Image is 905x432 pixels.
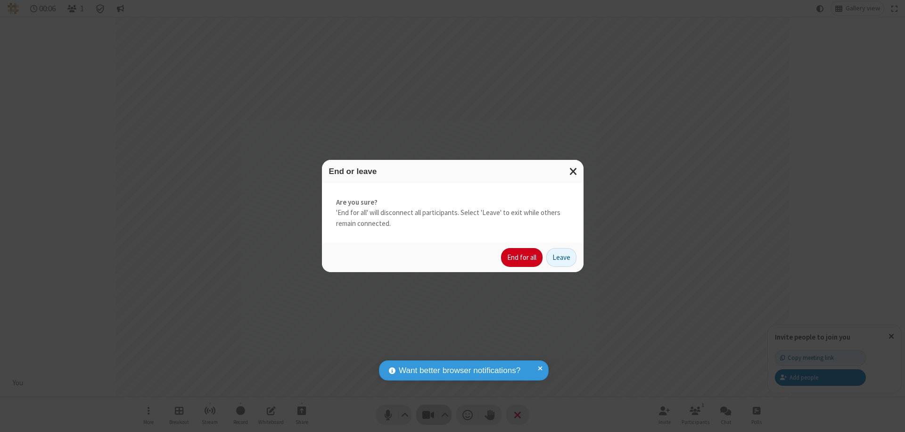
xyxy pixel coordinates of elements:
button: Close modal [564,160,584,183]
button: Leave [546,248,576,267]
button: End for all [501,248,543,267]
h3: End or leave [329,167,576,176]
span: Want better browser notifications? [399,365,520,377]
strong: Are you sure? [336,197,569,208]
div: 'End for all' will disconnect all participants. Select 'Leave' to exit while others remain connec... [322,183,584,243]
